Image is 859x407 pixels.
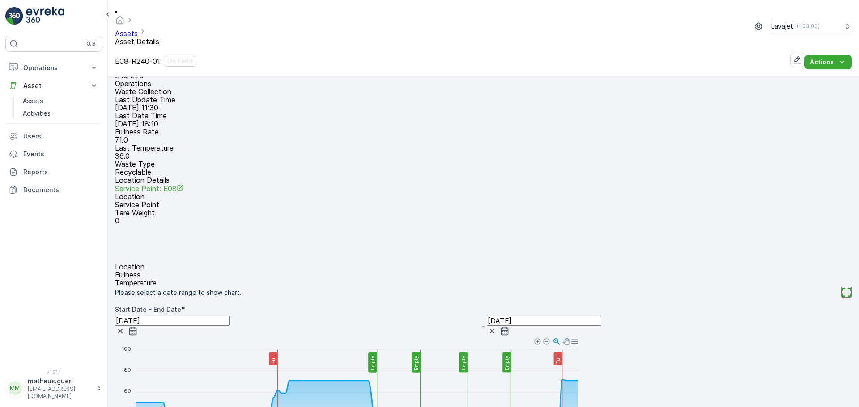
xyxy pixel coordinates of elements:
input: dd/mm/yyyy [115,316,230,326]
p: ⌘B [87,40,96,47]
p: Fullness Rate [115,128,852,136]
p: Waste Type [115,160,852,168]
p: Asset [23,81,84,90]
p: Reports [23,168,98,176]
p: 71.0 [115,136,852,144]
a: Service Point: E08 [115,184,184,193]
p: Assets [23,97,43,105]
div: Panning [563,338,568,344]
p: Lavajet [771,22,793,31]
p: 0 [115,217,852,225]
button: On Field [164,56,196,67]
a: Assets [19,95,102,107]
span: v 1.51.1 [5,369,102,375]
p: Operations [23,63,84,72]
div: Zoom In [534,338,540,344]
tspan: 100 [122,346,131,352]
span: Asset Details [115,37,159,46]
p: Tare Weight [115,209,852,217]
tspan: 80 [124,367,131,373]
div: MM [8,381,22,395]
p: Location [115,263,852,271]
p: On Field [167,57,193,66]
p: [EMAIL_ADDRESS][DOMAIN_NAME] [28,386,92,400]
button: MMmatheus.gueri[EMAIL_ADDRESS][DOMAIN_NAME] [5,377,102,400]
a: Activities [19,107,102,120]
button: Operations [5,59,102,77]
a: Assets [115,29,138,38]
div: Menu [570,337,578,345]
p: Fullness [115,271,852,279]
p: Actions [810,58,834,67]
p: Service Point [115,201,852,209]
p: Events [23,150,98,159]
p: [DATE] 11:30 [115,104,852,112]
a: Documents [5,181,102,199]
p: [DATE] 18:10 [115,120,852,128]
p: Activities [23,109,51,118]
img: logo [5,7,23,25]
button: Actions [804,55,852,69]
p: Operations [115,80,852,88]
label: Start Date - End Date [115,306,181,313]
p: matheus.gueri [28,377,92,386]
p: Last Data Time [115,112,852,120]
p: - [482,321,485,331]
a: Events [5,145,102,163]
button: Asset [5,77,102,95]
input: dd/mm/yyyy [487,316,601,326]
p: Recyclable [115,168,852,176]
p: ( +03:00 ) [797,23,820,30]
p: Users [23,132,98,141]
button: Lavajet(+03:00) [771,19,852,34]
tspan: 60 [124,388,131,394]
p: Documents [23,185,98,194]
div: Zoom Out [543,338,549,344]
p: Location Details [115,176,852,184]
p: E08-R240-01 [115,57,160,65]
div: Selection Zoom [553,337,560,345]
p: Location [115,193,852,201]
p: Temperature [115,279,852,287]
img: logo_light-DOdMpM7g.png [26,7,64,25]
a: Users [5,127,102,145]
a: Reports [5,163,102,181]
a: Homepage [115,18,125,27]
p: Last Update Time [115,96,852,104]
p: Please select a date range to show chart. [115,288,242,297]
p: Last Temperature [115,144,852,152]
p: Waste Collection [115,88,852,96]
p: 36.0 [115,152,852,160]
